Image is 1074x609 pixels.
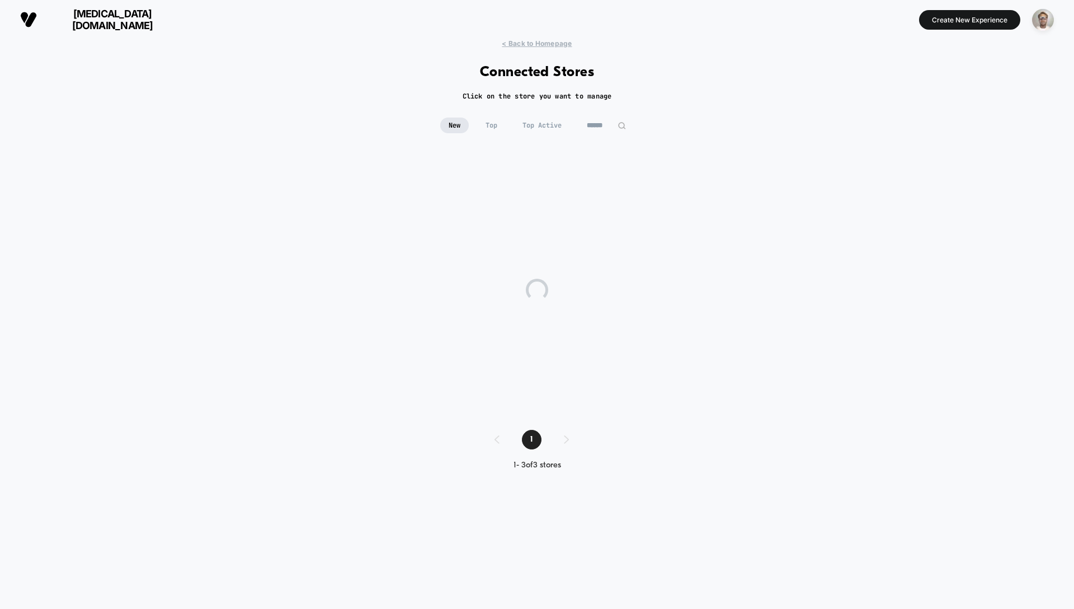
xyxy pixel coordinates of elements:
span: [MEDICAL_DATA][DOMAIN_NAME] [45,8,180,31]
h2: Click on the store you want to manage [463,92,612,101]
span: Top Active [514,118,570,133]
button: ppic [1029,8,1057,31]
span: Top [477,118,506,133]
img: edit [618,121,626,130]
h1: Connected Stores [480,64,595,81]
button: Create New Experience [919,10,1020,30]
span: < Back to Homepage [502,39,572,48]
button: [MEDICAL_DATA][DOMAIN_NAME] [17,7,183,32]
img: Visually logo [20,11,37,28]
span: New [440,118,469,133]
img: ppic [1032,9,1054,31]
